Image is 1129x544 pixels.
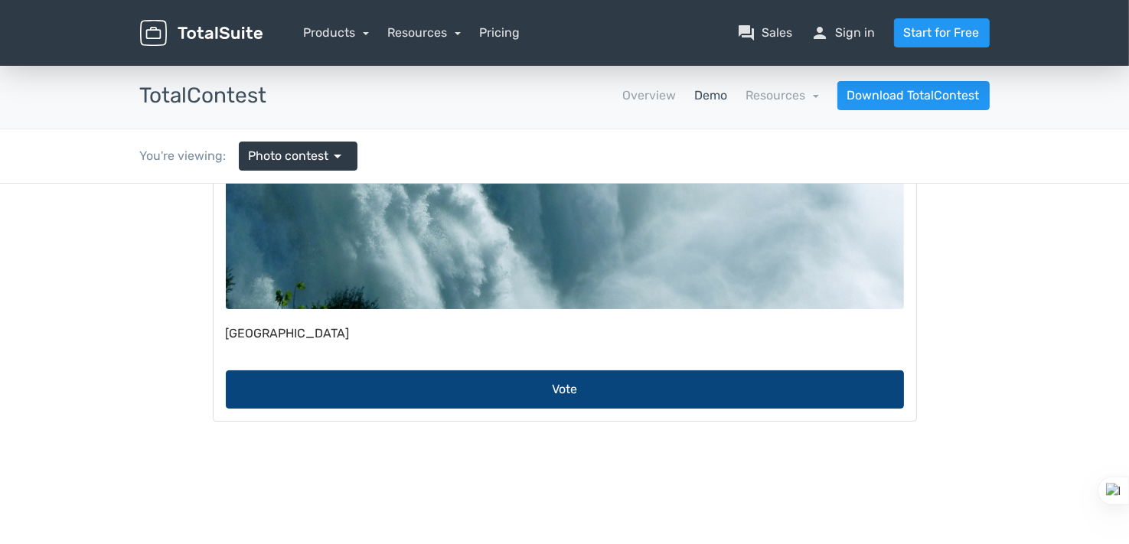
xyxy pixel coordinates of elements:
a: Start for Free [894,18,990,47]
h3: TotalContest [140,84,267,108]
img: TotalSuite for WordPress [140,20,263,47]
a: Photo contest arrow_drop_down [239,142,357,171]
a: Download TotalContest [837,81,990,110]
div: You're viewing: [140,147,239,165]
a: Products [304,25,370,40]
a: Demo [694,86,727,105]
a: question_answerSales [738,24,793,42]
button: Vote [226,187,904,225]
a: personSign in [811,24,876,42]
p: [GEOGRAPHIC_DATA] [226,144,904,156]
span: Photo contest [249,147,329,165]
a: Resources [387,25,461,40]
a: Overview [622,86,676,105]
a: Pricing [479,24,520,42]
a: Resources [746,88,819,103]
span: arrow_drop_down [329,147,348,165]
span: question_answer [738,24,756,42]
span: person [811,24,830,42]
